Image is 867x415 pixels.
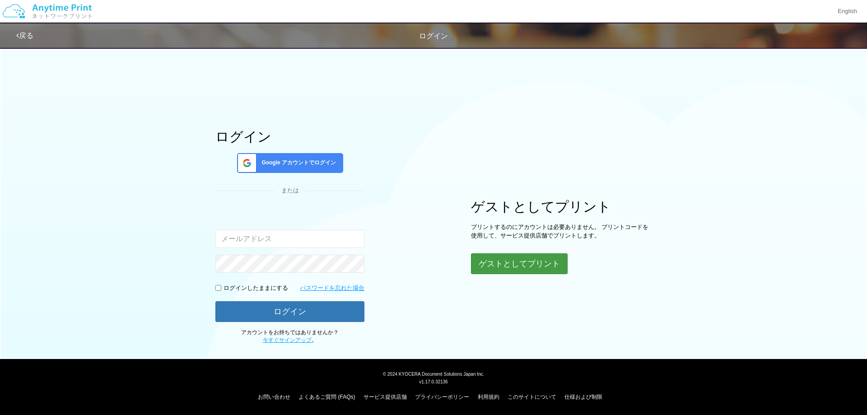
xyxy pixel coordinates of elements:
a: お問い合わせ [258,394,290,400]
span: © 2024 KYOCERA Document Solutions Japan Inc. [383,371,485,377]
span: 。 [263,337,317,343]
input: メールアドレス [215,230,364,248]
span: ログイン [419,32,448,40]
a: よくあるご質問 (FAQs) [298,394,355,400]
p: プリントするのにアカウントは必要ありません。 プリントコードを使用して、サービス提供店舗でプリントします。 [471,223,652,240]
a: 戻る [16,32,33,39]
button: ログイン [215,301,364,322]
a: 利用規約 [478,394,499,400]
a: 仕様および制限 [564,394,602,400]
a: このサイトについて [508,394,556,400]
p: ログインしたままにする [224,284,288,293]
h1: ログイン [215,129,364,144]
a: サービス提供店舗 [364,394,407,400]
button: ゲストとしてプリント [471,253,568,274]
span: Google アカウントでログイン [258,159,336,167]
h1: ゲストとしてプリント [471,199,652,214]
p: アカウントをお持ちではありませんか？ [215,329,364,344]
a: プライバシーポリシー [415,394,469,400]
span: v1.17.0.32136 [419,379,447,384]
div: または [215,187,364,195]
a: 今すぐサインアップ [263,337,312,343]
a: パスワードを忘れた場合 [300,284,364,293]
